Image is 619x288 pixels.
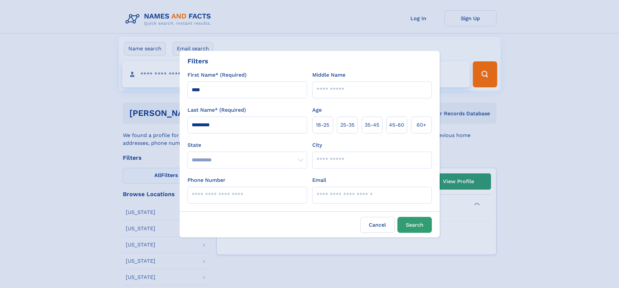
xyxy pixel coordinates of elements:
[316,121,329,129] span: 18‑25
[312,106,322,114] label: Age
[312,141,322,149] label: City
[187,141,307,149] label: State
[187,71,247,79] label: First Name* (Required)
[312,176,326,184] label: Email
[360,217,395,233] label: Cancel
[365,121,379,129] span: 35‑45
[187,56,208,66] div: Filters
[187,106,246,114] label: Last Name* (Required)
[312,71,345,79] label: Middle Name
[187,176,226,184] label: Phone Number
[389,121,404,129] span: 45‑60
[397,217,432,233] button: Search
[417,121,426,129] span: 60+
[340,121,355,129] span: 25‑35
